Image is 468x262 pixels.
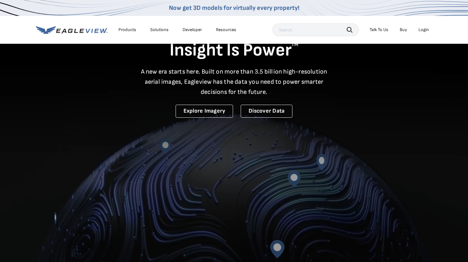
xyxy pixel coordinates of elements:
div: Resources [216,27,236,33]
a: Now get 3D models for virtually every property! [169,4,299,12]
sup: TM [291,42,298,48]
div: Login [418,27,429,33]
div: Talk To Us [370,27,388,33]
input: Search [272,23,359,36]
a: Developer [183,27,202,33]
div: Solutions [150,27,169,33]
a: Discover Data [241,105,292,118]
div: Products [118,27,136,33]
a: Explore Imagery [176,105,233,118]
h1: Insight Is Power [36,39,432,62]
a: Buy [400,27,407,33]
p: A new era starts here. Built on more than 3.5 billion high-resolution aerial images, Eagleview ha... [137,67,331,97]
